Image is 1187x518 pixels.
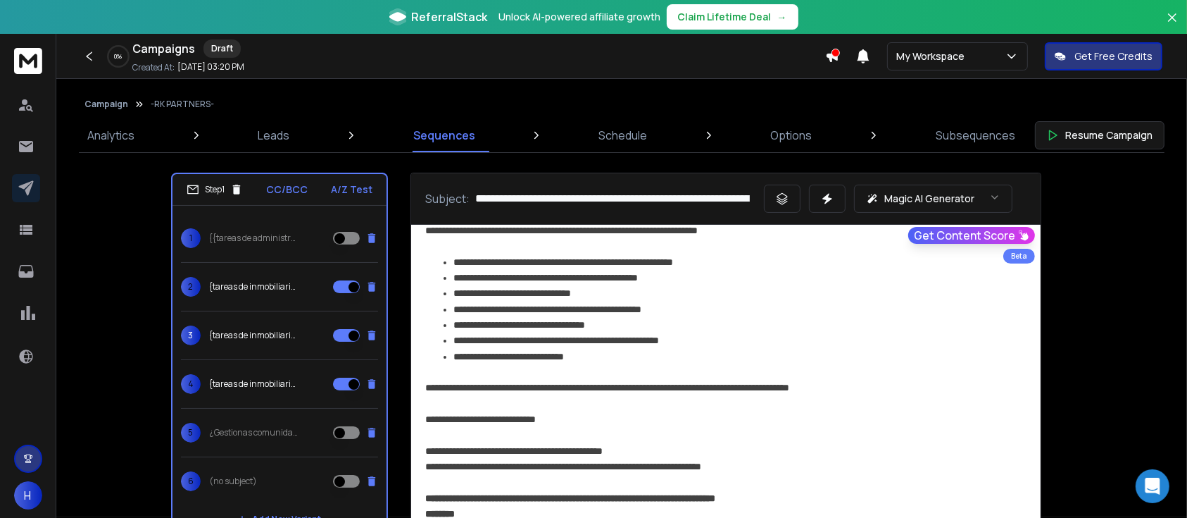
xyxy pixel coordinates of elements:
p: (no subject) [209,476,257,487]
a: Options [762,118,821,152]
button: Get Free Credits [1045,42,1162,70]
p: Magic AI Generator [884,192,974,206]
button: H [14,481,42,510]
p: -RK PARTNERS- [151,99,214,110]
span: 5 [181,423,201,443]
p: Unlock AI-powered affiliate growth [499,10,661,24]
span: 1 [181,228,201,248]
div: Draft [203,39,241,58]
button: Claim Lifetime Deal→ [667,4,798,30]
button: Campaign [84,99,128,110]
p: 0 % [115,52,123,61]
p: {tareas de inmobiliaria |ayuda inmobiliarias|inmobiliarias |tareas de gestión|tareas inmobiliaria} [209,281,299,292]
span: 2 [181,277,201,297]
span: ReferralStack [412,8,488,25]
span: 4 [181,374,201,394]
p: Options [771,127,812,144]
span: 6 [181,471,201,491]
h1: Campaigns [132,40,195,57]
p: My Workspace [896,49,970,63]
div: Beta [1003,249,1035,264]
button: Get Content Score [908,227,1035,244]
p: {{tareas de administración |tareas |administración de fincas|gestión de fincas, |tareas de gestió... [209,233,299,244]
p: Analytics [87,127,134,144]
a: Schedule [590,118,655,152]
a: Analytics [79,118,143,152]
p: Subsequences [936,127,1015,144]
a: Subsequences [927,118,1024,152]
p: Schedule [598,127,647,144]
button: Magic AI Generator [854,185,1012,213]
p: Sequences [413,127,475,144]
p: Created At: [132,62,175,73]
p: Leads [258,127,289,144]
p: Subject: [425,190,470,207]
p: {tareas de inmobiliaria |ayuda inmobiliarias|inmobiliarias |tareas de gestión|tareas inmobiliaria} [209,330,299,341]
div: Step 1 [187,183,243,196]
p: CC/BCC [266,183,308,197]
p: A/Z Test [331,183,372,197]
button: Close banner [1163,8,1181,42]
p: Get Free Credits [1074,49,1153,63]
div: Open Intercom Messenger [1136,469,1169,503]
p: ¿Gestionas comunidades? [209,427,299,438]
button: Resume Campaign [1035,121,1164,149]
p: [DATE] 03:20 PM [177,61,244,73]
p: {tareas de inmobiliaria |ayuda inmobiliarias|inmobiliarias |tareas de gestión|tareas inmobiliaria} [209,378,299,390]
span: → [777,10,787,24]
span: 3 [181,326,201,345]
a: Leads [249,118,298,152]
a: Sequences [405,118,484,152]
